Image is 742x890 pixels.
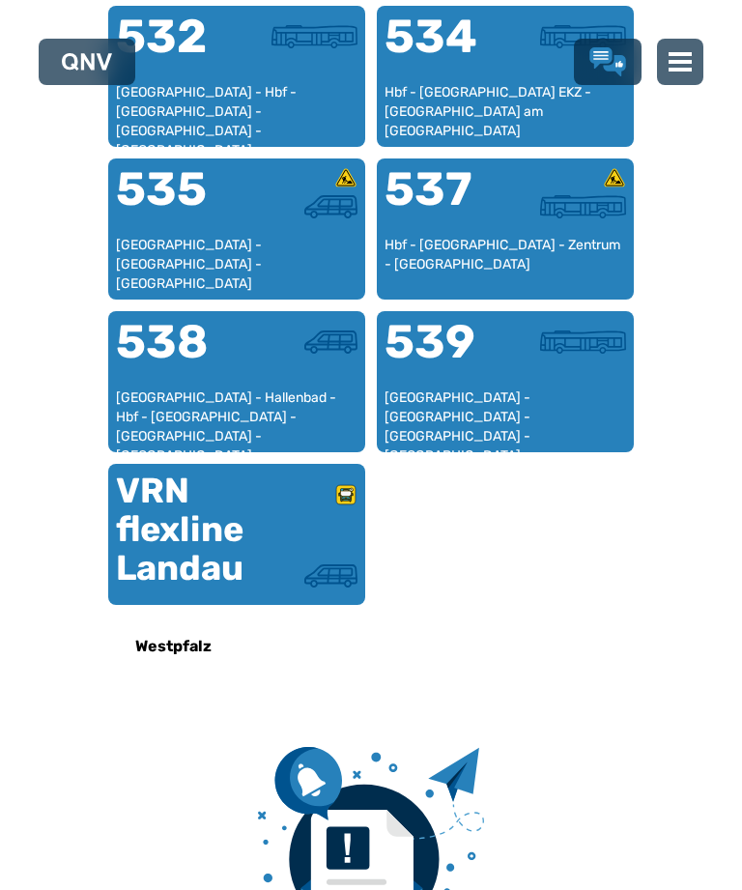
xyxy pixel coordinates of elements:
[116,83,357,140] div: [GEOGRAPHIC_DATA] - Hbf - [GEOGRAPHIC_DATA] - [GEOGRAPHIC_DATA] - [GEOGRAPHIC_DATA] - [GEOGRAPHIC...
[44,623,301,670] a: Westpfalz
[116,388,357,445] div: [GEOGRAPHIC_DATA] - Hallenbad - Hbf - [GEOGRAPHIC_DATA] - [GEOGRAPHIC_DATA] - [GEOGRAPHIC_DATA]
[116,236,357,293] div: [GEOGRAPHIC_DATA] - [GEOGRAPHIC_DATA] - [GEOGRAPHIC_DATA]
[62,46,112,77] a: QNV Logo
[128,631,219,662] h6: Westpfalz
[385,83,626,140] div: Hbf - [GEOGRAPHIC_DATA] EKZ - [GEOGRAPHIC_DATA] am [GEOGRAPHIC_DATA]
[385,388,626,445] div: [GEOGRAPHIC_DATA] - [GEOGRAPHIC_DATA] - [GEOGRAPHIC_DATA] - [GEOGRAPHIC_DATA] - [GEOGRAPHIC_DATA]...
[304,330,357,354] img: Kleinbus
[669,50,692,73] img: menu
[304,195,357,218] img: Kleinbus
[62,53,112,71] img: QNV Logo
[540,25,626,48] img: Stadtbus
[540,195,626,218] img: Stadtbus
[271,25,357,48] img: Stadtbus
[116,472,237,588] div: VRN flexline Landau
[116,166,237,236] div: 535
[304,564,357,588] img: Kleinbus
[116,319,237,388] div: 538
[116,14,237,83] div: 532
[385,236,626,293] div: Hbf - [GEOGRAPHIC_DATA] - Zentrum - [GEOGRAPHIC_DATA]
[385,14,505,83] div: 534
[589,47,626,76] a: Lob & Kritik
[385,166,505,236] div: 537
[385,319,505,388] div: 539
[540,330,626,354] img: Stadtbus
